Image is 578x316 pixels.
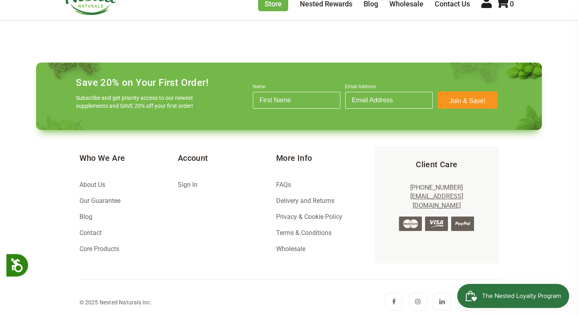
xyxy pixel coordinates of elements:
[79,213,92,221] a: Blog
[79,197,120,205] a: Our Guarantee
[79,298,152,307] div: © 2025 Nested Naturals Inc.
[76,77,208,88] h4: Save 20% on Your First Order!
[276,245,305,253] a: Wholesale
[79,229,102,237] a: Contact
[276,213,342,221] a: Privacy & Cookie Policy
[276,181,291,188] a: FAQs
[438,91,498,109] button: Join & Save!
[178,152,276,164] h5: Account
[387,159,486,170] h5: Client Care
[410,184,463,191] a: [PHONE_NUMBER]
[345,92,433,109] input: Email Address
[79,181,105,188] a: About Us
[276,197,334,205] a: Delivery and Returns
[76,94,196,110] p: Subscribe and get priority access to our newest supplements and SAVE 20% off your first order!
[276,152,374,164] h5: More Info
[345,84,433,92] label: Email Address
[79,245,119,253] a: Core Products
[410,192,463,209] a: [EMAIL_ADDRESS][DOMAIN_NAME]
[253,92,340,109] input: First Name
[276,229,332,237] a: Terms & Conditions
[79,152,178,164] h5: Who We Are
[253,84,340,92] label: Name
[399,217,474,231] img: credit-cards.png
[457,284,570,308] iframe: Button to open loyalty program pop-up
[178,181,197,188] a: Sign In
